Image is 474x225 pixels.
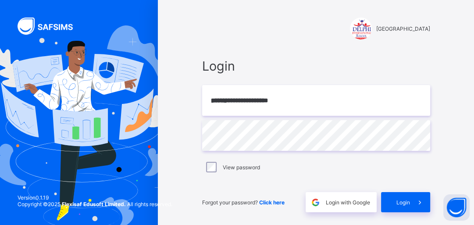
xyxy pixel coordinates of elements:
img: SAFSIMS Logo [18,18,83,35]
strong: Flexisaf Edusoft Limited. [62,201,126,207]
span: [GEOGRAPHIC_DATA] [376,25,430,32]
a: Click here [259,199,285,206]
span: Copyright © 2025 All rights reserved. [18,201,172,207]
span: Login [396,199,410,206]
span: Forgot your password? [202,199,285,206]
img: google.396cfc9801f0270233282035f929180a.svg [310,197,321,207]
label: View password [223,164,260,171]
span: Login with Google [326,199,370,206]
button: Open asap [443,194,470,221]
span: Login [202,58,430,74]
span: Version 0.1.19 [18,194,172,201]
